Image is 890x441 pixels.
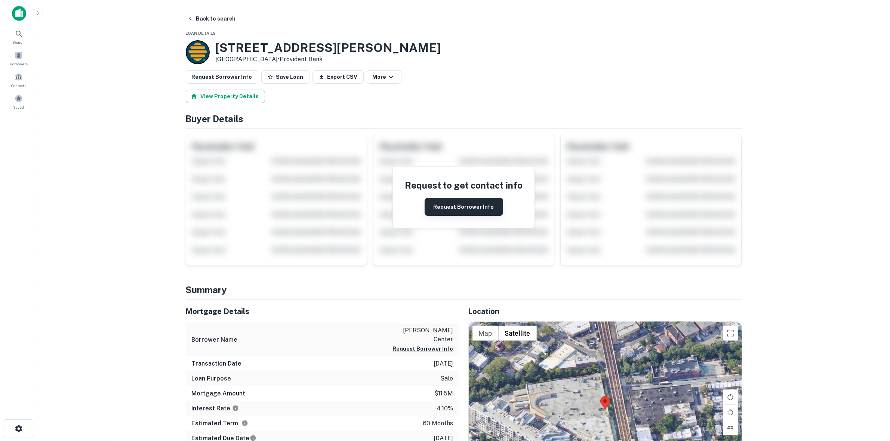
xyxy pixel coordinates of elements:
[2,48,35,68] a: Borrowers
[192,404,239,413] h6: Interest Rate
[186,70,258,84] button: Request Borrower Info
[192,419,248,428] h6: Estimated Term
[723,389,738,404] button: Rotate map clockwise
[192,389,246,398] h6: Mortgage Amount
[2,27,35,47] a: Search
[232,405,239,412] svg: The interest rates displayed on the website are for informational purposes only and may be report...
[186,306,459,317] h5: Mortgage Details
[723,420,738,435] button: Tilt map
[441,374,453,383] p: sale
[423,419,453,428] p: 60 months
[10,61,28,67] span: Borrowers
[367,70,401,84] button: More
[434,359,453,368] p: [DATE]
[435,389,453,398] p: $11.5m
[437,404,453,413] p: 4.10%
[853,381,890,417] iframe: Chat Widget
[186,283,742,296] h4: Summary
[405,178,523,192] h4: Request to get contact info
[13,104,24,110] span: Saved
[241,420,248,426] svg: Term is based on a standard schedule for this type of loan.
[192,335,238,344] h6: Borrower Name
[386,326,453,344] p: [PERSON_NAME] center
[2,70,35,90] a: Contacts
[393,344,453,353] button: Request Borrower Info
[192,359,242,368] h6: Transaction Date
[186,31,216,35] span: Loan Details
[723,405,738,420] button: Rotate map counterclockwise
[186,90,265,103] button: View Property Details
[12,6,26,21] img: capitalize-icon.png
[216,41,441,55] h3: [STREET_ADDRESS][PERSON_NAME]
[11,83,26,88] span: Contacts
[468,306,742,317] h5: Location
[2,91,35,112] a: Saved
[280,56,323,63] a: Provident Bank
[472,326,499,341] button: Show street map
[192,374,231,383] h6: Loan Purpose
[216,55,441,64] p: [GEOGRAPHIC_DATA] •
[184,12,239,25] button: Back to search
[186,112,742,125] h4: Buyer Details
[261,70,310,84] button: Save Loan
[425,198,503,216] button: Request Borrower Info
[312,70,364,84] button: Export CSV
[723,326,738,341] button: Toggle fullscreen view
[13,39,25,45] span: Search
[499,326,537,341] button: Show satellite imagery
